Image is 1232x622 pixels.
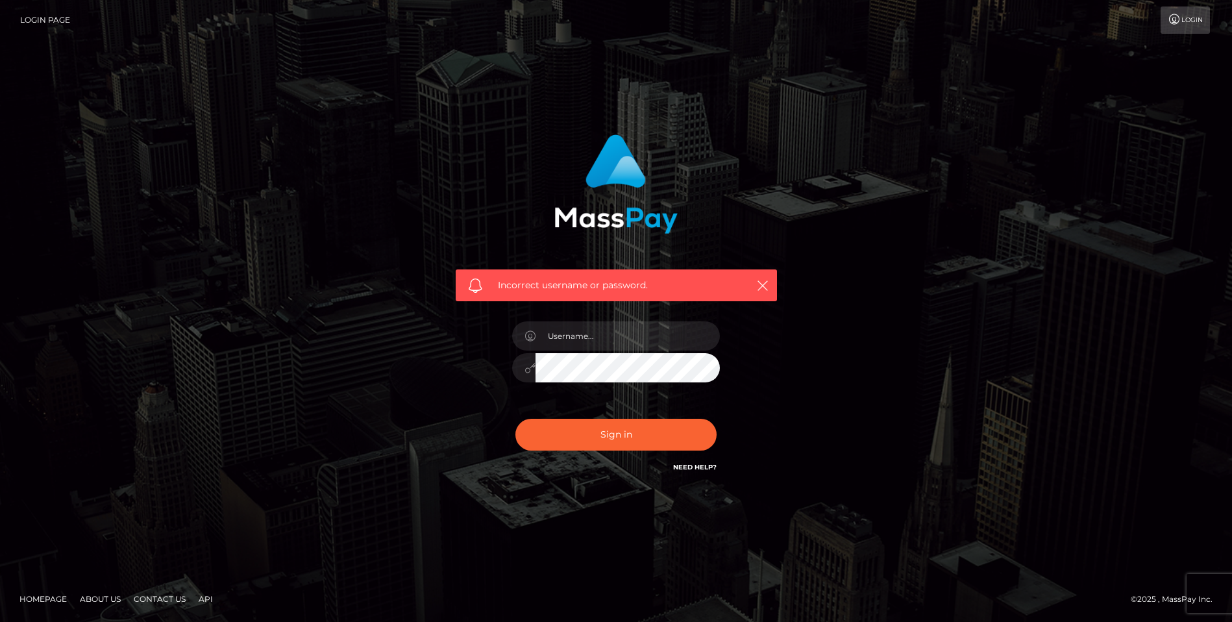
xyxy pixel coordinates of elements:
input: Username... [536,321,720,351]
a: Homepage [14,589,72,609]
a: API [193,589,218,609]
a: Login [1161,6,1210,34]
span: Incorrect username or password. [498,279,735,292]
img: MassPay Login [554,134,678,234]
a: Login Page [20,6,70,34]
button: Sign in [515,419,717,451]
a: About Us [75,589,126,609]
a: Contact Us [129,589,191,609]
div: © 2025 , MassPay Inc. [1131,592,1222,606]
a: Need Help? [673,463,717,471]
